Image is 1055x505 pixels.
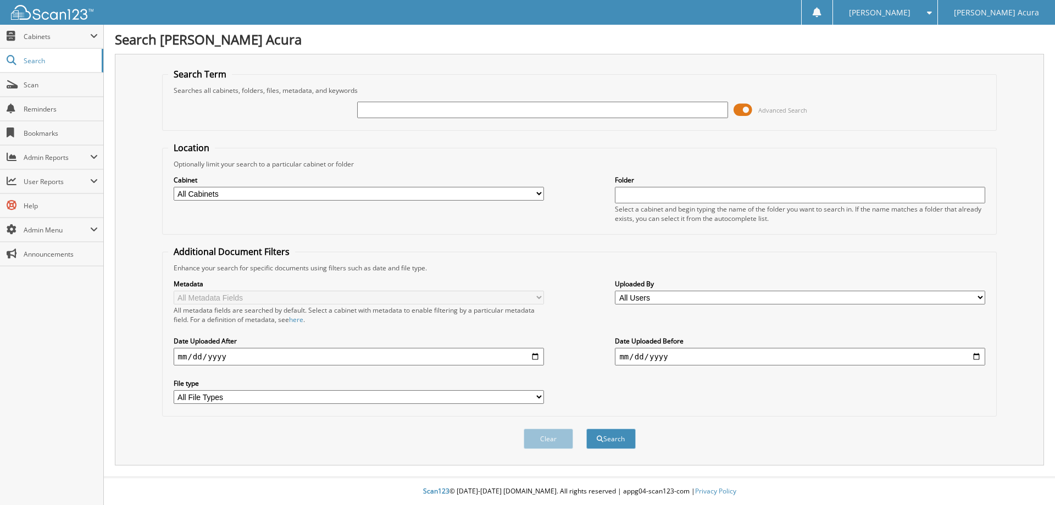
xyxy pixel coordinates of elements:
[695,486,736,496] a: Privacy Policy
[24,32,90,41] span: Cabinets
[174,379,544,388] label: File type
[174,279,544,288] label: Metadata
[174,306,544,324] div: All metadata fields are searched by default. Select a cabinet with metadata to enable filtering b...
[615,175,985,185] label: Folder
[758,106,807,114] span: Advanced Search
[24,153,90,162] span: Admin Reports
[174,175,544,185] label: Cabinet
[168,246,295,258] legend: Additional Document Filters
[849,9,910,16] span: [PERSON_NAME]
[24,56,96,65] span: Search
[615,348,985,365] input: end
[615,336,985,346] label: Date Uploaded Before
[24,225,90,235] span: Admin Menu
[168,142,215,154] legend: Location
[115,30,1044,48] h1: Search [PERSON_NAME] Acura
[174,336,544,346] label: Date Uploaded After
[615,204,985,223] div: Select a cabinet and begin typing the name of the folder you want to search in. If the name match...
[24,201,98,210] span: Help
[954,9,1039,16] span: [PERSON_NAME] Acura
[24,80,98,90] span: Scan
[615,279,985,288] label: Uploaded By
[168,159,991,169] div: Optionally limit your search to a particular cabinet or folder
[104,478,1055,505] div: © [DATE]-[DATE] [DOMAIN_NAME]. All rights reserved | appg04-scan123-com |
[24,129,98,138] span: Bookmarks
[289,315,303,324] a: here
[24,249,98,259] span: Announcements
[11,5,93,20] img: scan123-logo-white.svg
[586,429,636,449] button: Search
[423,486,449,496] span: Scan123
[168,86,991,95] div: Searches all cabinets, folders, files, metadata, and keywords
[524,429,573,449] button: Clear
[24,104,98,114] span: Reminders
[24,177,90,186] span: User Reports
[174,348,544,365] input: start
[168,263,991,273] div: Enhance your search for specific documents using filters such as date and file type.
[168,68,232,80] legend: Search Term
